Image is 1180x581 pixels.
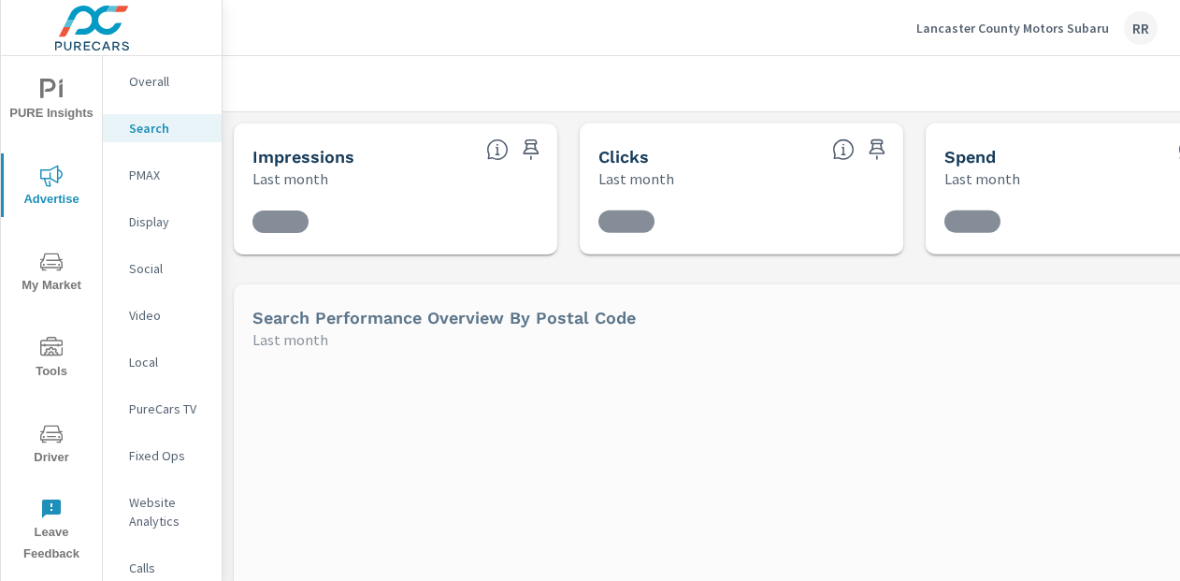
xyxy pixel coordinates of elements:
[129,259,207,278] p: Social
[252,308,636,327] h5: Search Performance Overview By Postal Code
[129,306,207,325] p: Video
[7,498,96,565] span: Leave Feedback
[832,138,855,161] span: The number of times an ad was clicked by a consumer.
[129,493,207,530] p: Website Analytics
[1124,11,1158,45] div: RR
[103,67,222,95] div: Overall
[916,20,1109,36] p: Lancaster County Motors Subaru
[103,488,222,535] div: Website Analytics
[7,79,96,124] span: PURE Insights
[129,399,207,418] p: PureCars TV
[103,208,222,236] div: Display
[129,559,207,577] p: Calls
[103,301,222,329] div: Video
[1,56,102,573] div: nav menu
[7,423,96,469] span: Driver
[103,254,222,283] div: Social
[598,147,649,167] h5: Clicks
[7,165,96,211] span: Advertise
[103,442,222,470] div: Fixed Ops
[103,114,222,142] div: Search
[862,135,892,165] span: Save this to your personalized report
[486,138,509,161] span: The number of times an ad was shown on your behalf.
[129,119,207,138] p: Search
[129,446,207,465] p: Fixed Ops
[252,167,328,190] p: Last month
[944,147,996,167] h5: Spend
[516,135,546,165] span: Save this to your personalized report
[129,166,207,184] p: PMAX
[103,348,222,376] div: Local
[7,337,96,383] span: Tools
[129,212,207,231] p: Display
[252,147,354,167] h5: Impressions
[252,328,328,351] p: Last month
[103,395,222,423] div: PureCars TV
[103,161,222,189] div: PMAX
[598,167,674,190] p: Last month
[944,167,1020,190] p: Last month
[129,353,207,371] p: Local
[7,251,96,297] span: My Market
[129,72,207,91] p: Overall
